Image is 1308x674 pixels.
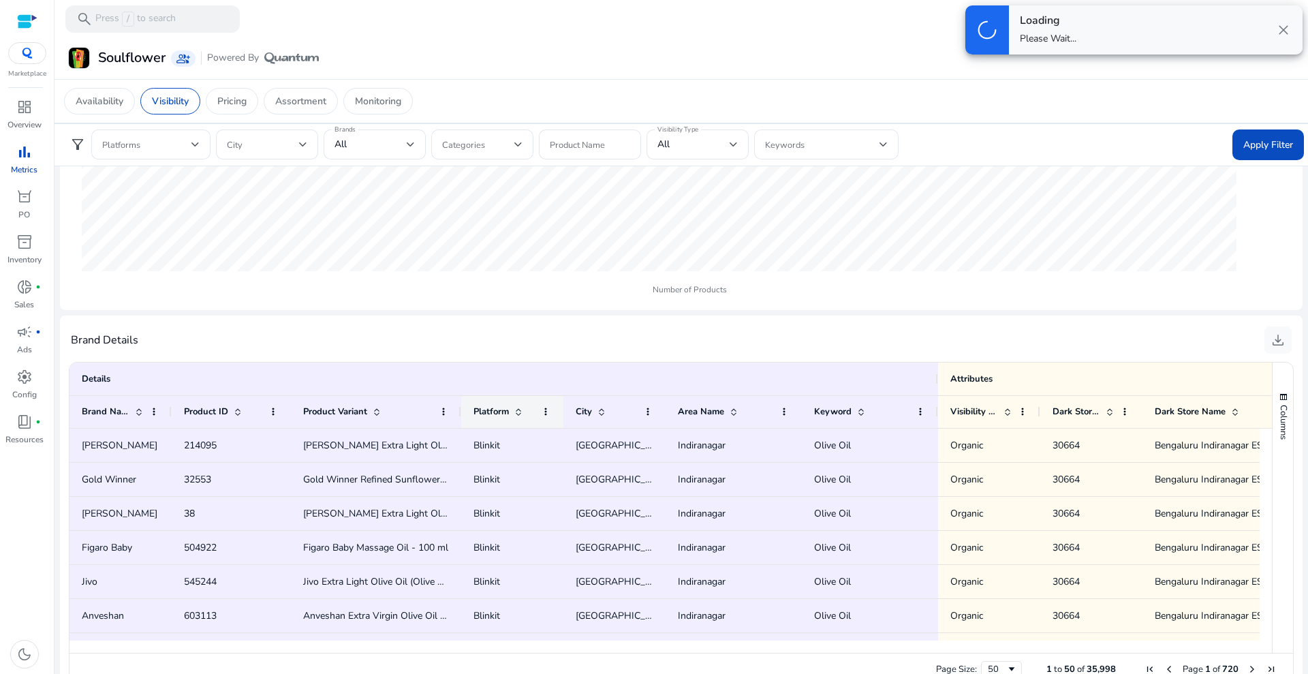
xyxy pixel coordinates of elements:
span: [GEOGRAPHIC_DATA] [576,541,672,554]
span: fiber_manual_record [35,419,41,425]
span: Apply Filter [1243,138,1293,152]
span: Organic [950,541,983,554]
button: download [1264,326,1292,354]
span: [PERSON_NAME] [82,439,157,452]
span: dark_mode [16,646,33,662]
span: 30664 [1053,473,1080,486]
span: Indiranagar [678,609,726,622]
span: download [1270,332,1286,348]
span: Keyword [814,405,852,418]
span: Dark Store ID [1053,405,1100,418]
span: 38 [184,507,195,520]
p: Number of Products [87,284,1292,295]
span: Blinkit [473,609,500,622]
p: Assortment [275,94,326,108]
span: Details [82,373,110,385]
span: [GEOGRAPHIC_DATA] [576,473,672,486]
span: Product ID [184,405,228,418]
p: Ads [17,343,32,356]
p: Pricing [217,94,247,108]
span: 504922 [184,541,217,554]
p: Resources [5,433,44,446]
span: Product Variant [303,405,367,418]
span: Platform [473,405,509,418]
p: Marketplace [8,69,46,79]
img: QC-logo.svg [15,48,40,59]
p: Please Wait... [1020,32,1076,46]
span: Jivo [82,575,97,588]
span: Bengaluru Indiranagar ES27 [1155,541,1274,554]
img: Soulflower [69,48,89,68]
span: Powered By [207,51,259,65]
p: PO [18,209,30,221]
span: Figaro Baby [82,541,132,554]
span: Olive Oil [814,541,851,554]
span: 32553 [184,473,211,486]
span: All [334,138,347,151]
span: Bengaluru Indiranagar ES27 [1155,473,1274,486]
span: Organic [950,439,983,452]
span: Blinkit [473,541,500,554]
span: [GEOGRAPHIC_DATA] [576,439,672,452]
span: campaign [16,324,33,340]
span: Jivo Extra Light Olive Oil (Olive Enne) - 2 ltr [303,575,488,588]
span: [PERSON_NAME] Extra Light Olive Oil for Indian Cooking (Olive Enne) - 1 ltr [303,507,629,520]
p: Sales [14,298,34,311]
span: Brand Name [82,405,129,418]
span: Bengaluru Indiranagar ES27 [1155,609,1274,622]
span: [PERSON_NAME] Extra Light Olive Oil (Olive Enne) - 2 ltr [303,439,548,452]
span: 545244 [184,575,217,588]
span: Anveshan Extra Virgin Olive Oil (Extra Virgin Olive Enne) - 500 ml [303,609,583,622]
span: All [657,138,670,151]
span: [GEOGRAPHIC_DATA] [576,609,672,622]
span: 214095 [184,439,217,452]
span: Olive Oil [814,507,851,520]
span: dashboard [16,99,33,115]
p: Press to search [95,12,176,27]
span: 603113 [184,609,217,622]
span: search [76,11,93,27]
span: Olive Oil [814,609,851,622]
span: group_add [176,52,190,65]
span: Olive Oil [814,575,851,588]
span: Blinkit [473,439,500,452]
span: Gold Winner Refined Sunflower Oil (Suryakanthi Enne) - 1 ltr [303,473,565,486]
span: Area Name [678,405,724,418]
span: fiber_manual_record [35,284,41,290]
span: Olive Oil [814,473,851,486]
p: Metrics [11,164,37,176]
mat-label: Visibility Type [657,125,698,134]
span: Indiranagar [678,507,726,520]
span: 30664 [1053,575,1080,588]
span: Organic [950,609,983,622]
p: Visibility [152,94,189,108]
p: Availability [76,94,123,108]
span: Olive Oil [814,439,851,452]
span: fiber_manual_record [35,329,41,335]
span: Indiranagar [678,541,726,554]
span: Indiranagar [678,575,726,588]
span: Figaro Baby Massage Oil - 100 ml [303,541,448,554]
span: Organic [950,473,983,486]
span: [GEOGRAPHIC_DATA] [576,507,672,520]
span: [PERSON_NAME] [82,507,157,520]
span: Blinkit [473,507,500,520]
p: Monitoring [355,94,401,108]
span: 30664 [1053,507,1080,520]
span: City [576,405,592,418]
span: Columns [1277,405,1290,440]
span: close [1275,22,1292,38]
span: Organic [950,575,983,588]
span: Indiranagar [678,439,726,452]
span: Bengaluru Indiranagar ES27 [1155,439,1274,452]
span: donut_small [16,279,33,295]
span: Indiranagar [678,473,726,486]
h4: Loading [1020,14,1076,27]
span: Bengaluru Indiranagar ES27 [1155,575,1274,588]
span: Attributes [950,373,993,385]
span: Bengaluru Indiranagar ES27 [1155,507,1274,520]
span: orders [16,189,33,205]
span: 30664 [1053,439,1080,452]
mat-label: Brands [334,125,356,134]
span: Anveshan [82,609,124,622]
